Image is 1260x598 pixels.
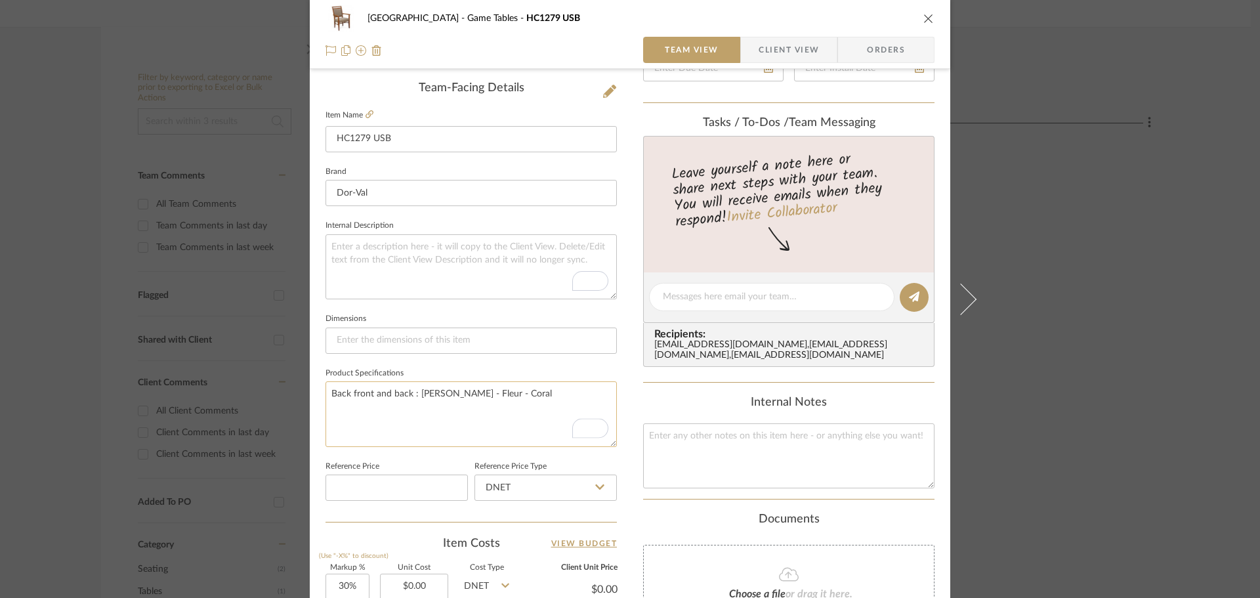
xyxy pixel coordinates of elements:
div: [EMAIL_ADDRESS][DOMAIN_NAME] , [EMAIL_ADDRESS][DOMAIN_NAME] , [EMAIL_ADDRESS][DOMAIN_NAME] [654,340,929,361]
label: Reference Price Type [474,463,547,470]
a: Invite Collaborator [726,197,838,230]
div: Leave yourself a note here or share next steps with your team. You will receive emails when they ... [642,145,936,233]
span: HC1279 USB [526,14,580,23]
img: Remove from project [371,45,382,56]
label: Dimensions [325,316,366,322]
span: Team View [665,37,719,63]
input: Enter the dimensions of this item [325,328,617,354]
label: Brand [325,169,346,175]
label: Item Name [325,110,373,121]
span: Orders [852,37,919,63]
div: Item Costs [325,536,617,551]
label: Unit Cost [380,565,448,571]
label: Reference Price [325,463,379,470]
a: View Budget [551,536,618,551]
label: Cost Type [459,565,514,571]
input: Enter Brand [325,180,617,206]
div: Documents [643,513,934,527]
div: team Messaging [643,116,934,131]
span: [GEOGRAPHIC_DATA] [367,14,467,23]
label: Product Specifications [325,370,404,377]
label: Internal Description [325,223,394,229]
input: Enter Item Name [325,126,617,152]
img: 454b87bf-cfbc-470e-a4c6-f468e48a367c_48x40.jpg [325,5,357,32]
label: Client Unit Price [525,565,618,571]
div: Team-Facing Details [325,81,617,96]
span: Client View [759,37,819,63]
textarea: To enrich screen reader interactions, please activate Accessibility in Grammarly extension settings [325,234,617,299]
button: close [923,12,934,24]
div: Internal Notes [643,396,934,410]
span: Game Tables [467,14,526,23]
textarea: To enrich screen reader interactions, please activate Accessibility in Grammarly extension settings [325,381,617,446]
span: Tasks / To-Dos / [703,117,789,129]
label: Markup % [325,565,369,571]
span: Recipients: [654,328,929,340]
